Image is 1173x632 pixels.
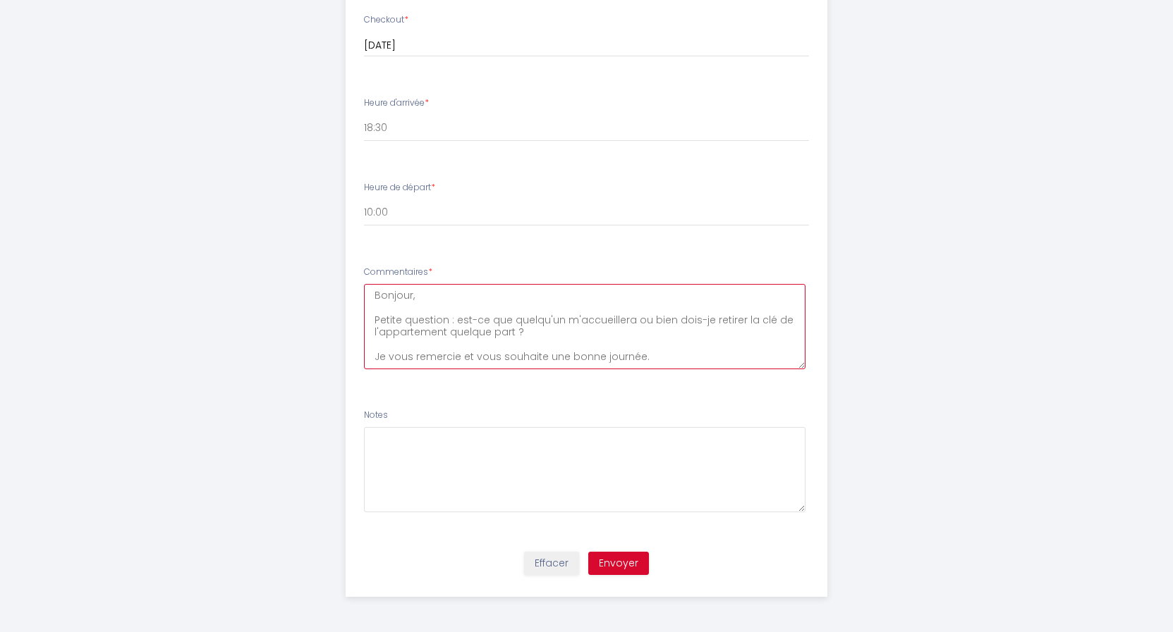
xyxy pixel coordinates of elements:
label: Notes [364,409,388,422]
button: Envoyer [588,552,649,576]
button: Effacer [524,552,579,576]
label: Checkout [364,13,408,27]
label: Heure d'arrivée [364,97,429,110]
label: Heure de départ [364,181,435,194]
label: Commentaires [364,266,432,279]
